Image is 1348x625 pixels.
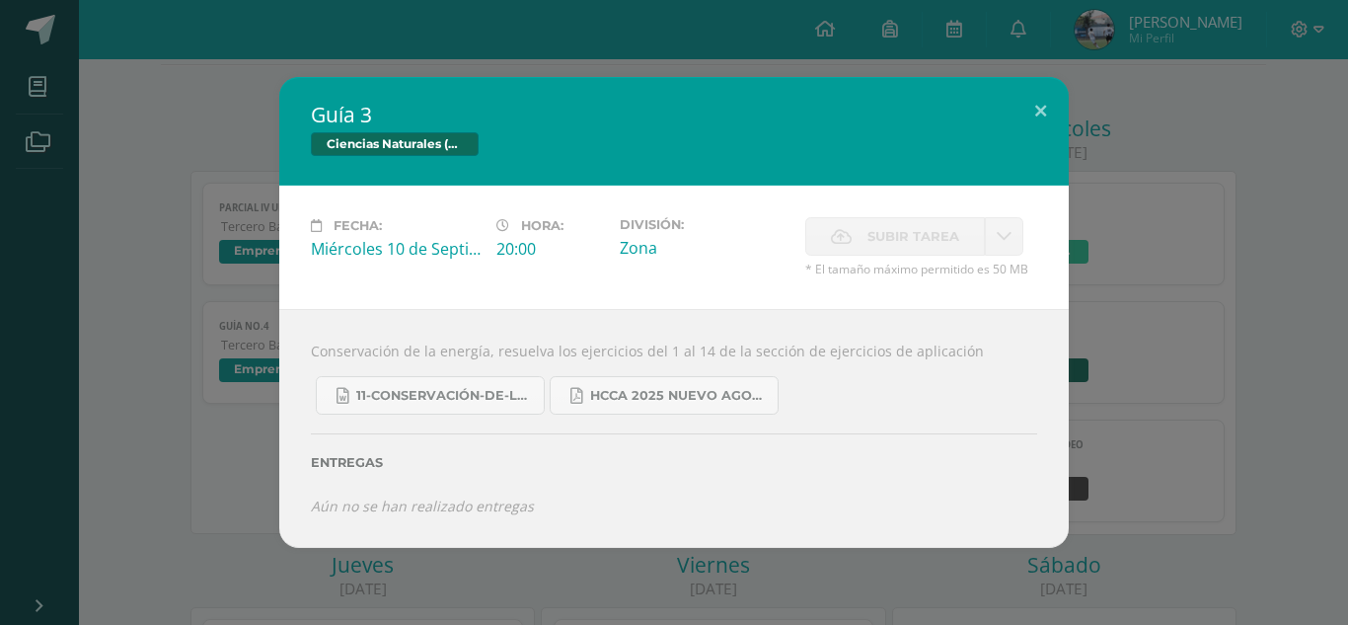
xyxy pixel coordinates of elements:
[805,261,1037,277] span: * El tamaño máximo permitido es 50 MB
[356,388,534,404] span: 11-Conservación-de-la-Energía.doc
[805,217,985,256] label: La fecha de entrega ha expirado
[311,497,534,515] i: Aún no se han realizado entregas
[1012,77,1069,144] button: Close (Esc)
[279,309,1069,547] div: Conservación de la energía, resuelva los ejercicios del 1 al 14 de la sección de ejercicios de ap...
[496,238,604,260] div: 20:00
[311,238,481,260] div: Miércoles 10 de Septiembre
[311,101,1037,128] h2: Guía 3
[334,218,382,233] span: Fecha:
[867,218,959,255] span: Subir tarea
[985,217,1023,256] a: La fecha de entrega ha expirado
[521,218,563,233] span: Hora:
[311,132,479,156] span: Ciencias Naturales (Física Fundamental)
[311,455,1037,470] label: Entregas
[316,376,545,415] a: 11-Conservación-de-la-Energía.doc
[620,237,789,259] div: Zona
[620,217,789,232] label: División:
[550,376,779,415] a: HCCA 2025 nuevo agosto fisica fundamental.pdf
[590,388,768,404] span: HCCA 2025 nuevo agosto fisica fundamental.pdf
